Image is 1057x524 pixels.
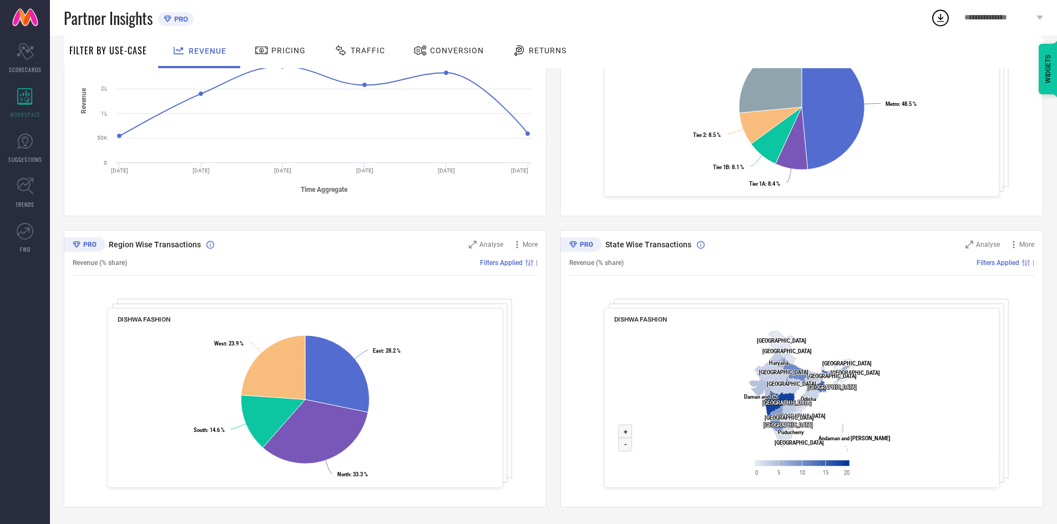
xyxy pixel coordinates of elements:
[111,167,128,174] text: [DATE]
[194,427,225,433] text: : 14.6 %
[831,370,880,376] text: [GEOGRAPHIC_DATA]
[337,471,350,477] tspan: North
[886,101,917,107] text: : 48.5 %
[965,241,973,248] svg: Zoom
[356,167,373,174] text: [DATE]
[800,470,805,476] text: 10
[755,470,758,476] text: 0
[778,429,804,435] text: Puducherry
[118,316,171,323] span: DISHWA FASHION
[844,470,849,476] text: 20
[569,259,624,267] span: Revenue (% share)
[430,46,484,55] span: Conversion
[8,155,42,164] span: SUGGESTIONS
[807,373,857,379] text: [GEOGRAPHIC_DATA]
[763,422,813,428] text: [GEOGRAPHIC_DATA]
[749,181,780,187] text: : 8.4 %
[64,7,153,29] span: Partner Insights
[189,47,226,55] span: Revenue
[560,237,601,254] div: Premium
[886,101,899,107] tspan: Metro
[101,85,108,91] text: 2L
[109,240,201,249] span: Region Wise Transactions
[624,428,628,436] text: +
[469,241,477,248] svg: Zoom
[1033,259,1034,267] span: |
[274,167,291,174] text: [DATE]
[775,440,824,446] text: [GEOGRAPHIC_DATA]
[438,167,455,174] text: [DATE]
[749,181,766,187] tspan: Tier 1A
[605,240,691,249] span: State Wise Transactions
[171,15,188,23] span: PRO
[523,241,538,248] span: More
[337,471,368,477] text: : 33.3 %
[822,360,872,367] text: [GEOGRAPHIC_DATA]
[351,46,385,55] span: Traffic
[1019,241,1034,248] span: More
[214,340,244,347] text: : 23.9 %
[624,440,627,449] text: -
[713,164,729,170] tspan: Tier 1B
[80,88,88,114] tspan: Revenue
[9,65,42,74] span: SCORECARDS
[480,259,523,267] span: Filters Applied
[64,237,105,254] div: Premium
[271,46,306,55] span: Pricing
[776,413,826,419] text: [GEOGRAPHIC_DATA]
[767,381,816,387] text: [GEOGRAPHIC_DATA]
[694,132,706,138] tspan: Tier 2
[194,427,207,433] tspan: South
[777,470,780,476] text: 5
[10,110,41,119] span: WORKSPACE
[479,241,503,248] span: Analyse
[373,348,383,354] tspan: East
[801,396,816,402] text: Odisha
[511,167,528,174] text: [DATE]
[765,415,814,421] text: [GEOGRAPHIC_DATA]
[536,259,538,267] span: |
[97,135,108,141] text: 50K
[16,200,34,208] span: TRENDS
[713,164,744,170] text: : 8.1 %
[823,470,828,476] text: 15
[104,160,107,166] text: 0
[762,348,812,354] text: [GEOGRAPHIC_DATA]
[20,245,31,253] span: FWD
[301,186,348,194] tspan: Time Aggregate
[977,259,1019,267] span: Filters Applied
[694,132,721,138] text: : 8.5 %
[976,241,1000,248] span: Analyse
[614,316,667,323] span: DISHWA FASHION
[73,259,127,267] span: Revenue (% share)
[193,167,210,174] text: [DATE]
[759,369,808,375] text: [GEOGRAPHIC_DATA]
[762,400,812,406] text: [GEOGRAPHIC_DATA]
[373,348,401,354] text: : 28.2 %
[529,46,567,55] span: Returns
[69,44,147,57] span: Filter By Use-Case
[807,384,857,390] text: [GEOGRAPHIC_DATA]
[818,435,891,441] text: Andaman and [PERSON_NAME]
[744,394,778,400] text: Daman and Diu
[214,340,226,347] tspan: West
[930,8,950,28] div: Open download list
[101,110,108,116] text: 1L
[769,360,788,366] text: Haryana
[757,338,806,344] text: [GEOGRAPHIC_DATA]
